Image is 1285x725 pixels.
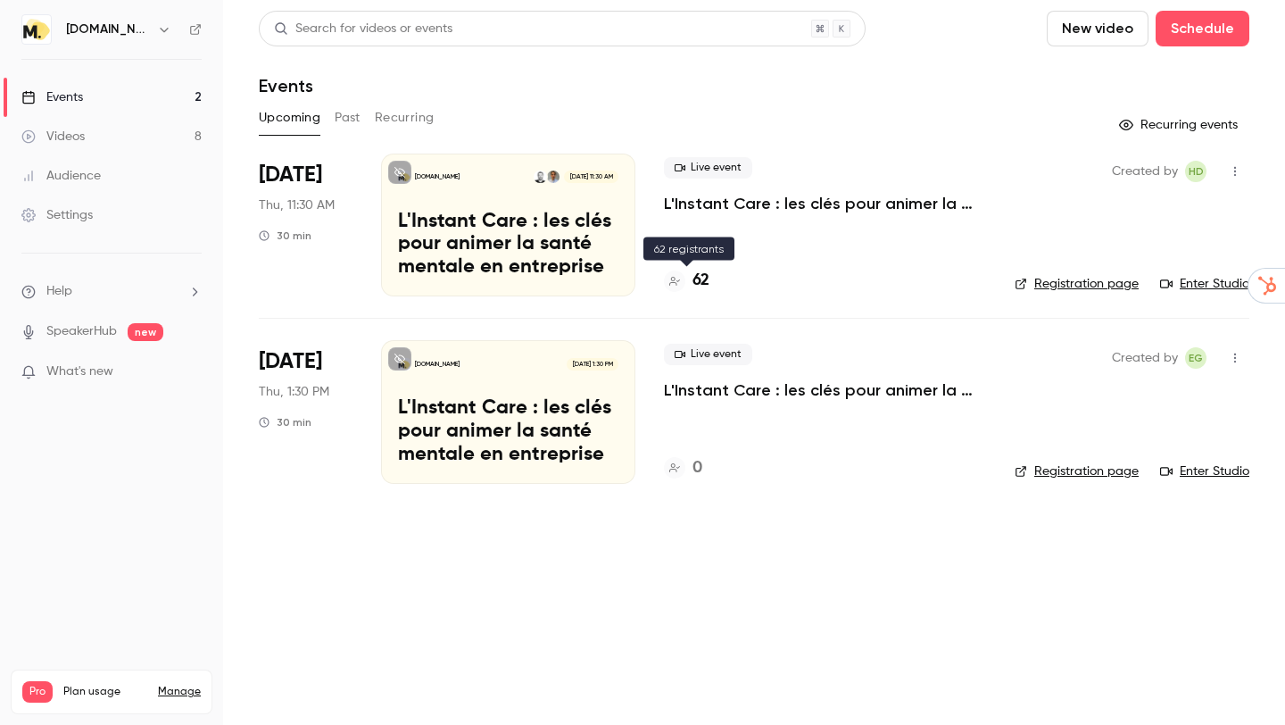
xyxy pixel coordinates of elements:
span: Help [46,282,72,301]
div: Nov 27 Thu, 1:30 PM (Europe/Paris) [259,340,352,483]
button: Recurring events [1111,111,1249,139]
button: Upcoming [259,104,320,132]
span: EG [1189,347,1203,369]
a: L'Instant Care : les clés pour animer la santé mentale en entreprise[DOMAIN_NAME]Hugo ViguierEmil... [381,154,635,296]
img: Hugo Viguier [547,171,560,183]
button: Recurring [375,104,435,132]
a: 0 [664,456,702,480]
span: new [128,323,163,341]
div: Audience [21,167,101,185]
li: help-dropdown-opener [21,282,202,301]
h6: [DOMAIN_NAME] [66,21,150,38]
span: Created by [1112,161,1178,182]
span: Created by [1112,347,1178,369]
a: Enter Studio [1160,462,1249,480]
div: Videos [21,128,85,146]
a: L'Instant Care : les clés pour animer la santé mentale en entreprise[DOMAIN_NAME][DATE] 1:30 PML'... [381,340,635,483]
span: Thu, 1:30 PM [259,383,329,401]
img: moka.care [22,15,51,44]
h1: Events [259,75,313,96]
div: 30 min [259,229,311,243]
img: Emile Garnier [534,171,546,183]
button: Schedule [1156,11,1249,46]
span: HD [1189,161,1204,182]
div: Search for videos or events [274,20,452,38]
button: Past [335,104,361,132]
div: Sep 18 Thu, 11:30 AM (Europe/Paris) [259,154,352,296]
span: [DATE] 11:30 AM [564,171,618,183]
p: [DOMAIN_NAME] [415,172,460,181]
span: Live event [664,157,752,179]
span: Live event [664,344,752,365]
span: Emile Garnier [1185,347,1206,369]
a: Registration page [1015,462,1139,480]
span: Thu, 11:30 AM [259,196,335,214]
span: What's new [46,362,113,381]
p: [DOMAIN_NAME] [415,360,460,369]
a: L'Instant Care : les clés pour animer la santé mentale en entreprise [664,193,986,214]
span: [DATE] 1:30 PM [567,358,618,371]
span: Pro [22,681,53,703]
p: L'Instant Care : les clés pour animer la santé mentale en entreprise [398,397,618,466]
button: New video [1047,11,1148,46]
a: L'Instant Care : les clés pour animer la santé mentale en entreprise [664,379,986,401]
a: SpeakerHub [46,322,117,341]
a: Manage [158,685,201,699]
span: [DATE] [259,161,322,189]
div: Settings [21,206,93,224]
a: Registration page [1015,275,1139,293]
iframe: Noticeable Trigger [180,364,202,380]
p: L'Instant Care : les clés pour animer la santé mentale en entreprise [398,211,618,279]
div: Events [21,88,83,106]
span: Héloïse Delecroix [1185,161,1206,182]
h4: 62 [692,269,709,293]
a: Enter Studio [1160,275,1249,293]
a: 62 [664,269,709,293]
span: [DATE] [259,347,322,376]
h4: 0 [692,456,702,480]
span: Plan usage [63,685,147,699]
div: 30 min [259,415,311,429]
